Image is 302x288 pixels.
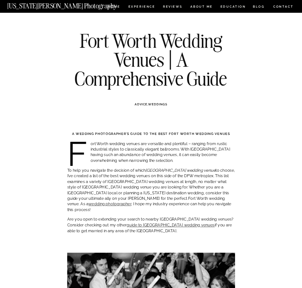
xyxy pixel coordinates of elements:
[273,4,294,9] a: CONTACT
[78,102,224,107] h3: ,
[190,5,213,9] a: ABOUT ME
[67,217,235,233] p: Are you open to extending your search to nearby [GEOGRAPHIC_DATA] wedding venues? Consider checki...
[135,103,147,106] a: ADVICE
[127,222,215,227] a: guide to [GEOGRAPHIC_DATA] wedding venues
[148,103,167,106] a: WEDDINGS
[67,141,235,163] p: Fort Worth wedding venues are versatile and plentiful – ranging from rustic industrial styles to ...
[146,168,215,172] em: [GEOGRAPHIC_DATA] wedding venue
[72,132,230,136] strong: A WEDDING PHOTOGRAPHER’S GUIDE TO THE BEST FORT WORTH WEDDING VENUES
[67,167,235,213] p: To help you navigate the decision of which to choose, I’ve created a list of the best wedding ven...
[88,202,131,206] a: wedding photographer
[107,5,121,9] a: HOME
[128,5,155,9] a: Experience
[7,3,134,7] a: [US_STATE][PERSON_NAME] Photography
[60,31,242,88] h1: Fort Worth Wedding Venues | A Comprehensive Guide
[220,5,247,9] a: EDUCATION
[163,5,182,9] a: REVIEWS
[253,5,265,9] a: BLOG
